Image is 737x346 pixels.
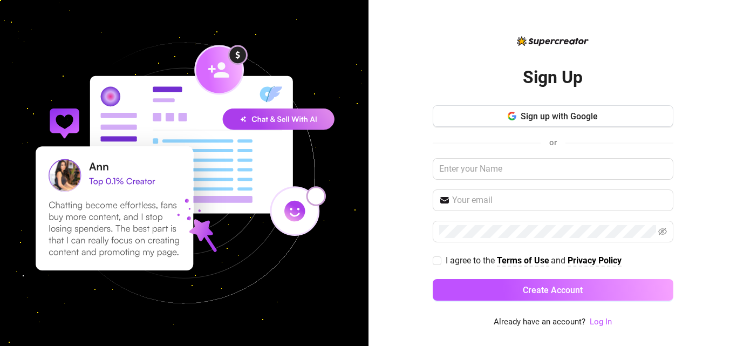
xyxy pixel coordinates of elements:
[517,36,589,46] img: logo-BBDzfeDw.svg
[521,111,598,121] span: Sign up with Google
[433,279,673,301] button: Create Account
[568,255,622,266] strong: Privacy Policy
[590,317,612,327] a: Log In
[497,255,549,267] a: Terms of Use
[497,255,549,266] strong: Terms of Use
[433,158,673,180] input: Enter your Name
[549,138,557,147] span: or
[452,194,667,207] input: Your email
[590,316,612,329] a: Log In
[523,66,583,89] h2: Sign Up
[494,316,585,329] span: Already have an account?
[433,105,673,127] button: Sign up with Google
[658,227,667,236] span: eye-invisible
[568,255,622,267] a: Privacy Policy
[551,255,568,266] span: and
[523,285,583,295] span: Create Account
[446,255,497,266] span: I agree to the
